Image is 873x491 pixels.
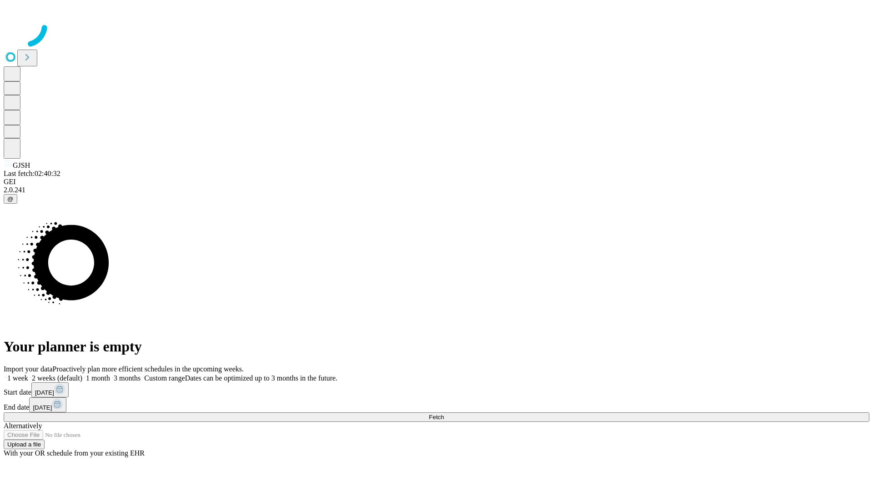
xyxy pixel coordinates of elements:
[4,440,45,449] button: Upload a file
[114,374,140,382] span: 3 months
[86,374,110,382] span: 1 month
[4,397,869,412] div: End date
[32,374,82,382] span: 2 weeks (default)
[185,374,337,382] span: Dates can be optimized up to 3 months in the future.
[4,422,42,430] span: Alternatively
[4,170,60,177] span: Last fetch: 02:40:32
[4,449,145,457] span: With your OR schedule from your existing EHR
[31,382,69,397] button: [DATE]
[7,374,28,382] span: 1 week
[4,178,869,186] div: GEI
[4,382,869,397] div: Start date
[7,195,14,202] span: @
[4,186,869,194] div: 2.0.241
[4,412,869,422] button: Fetch
[13,161,30,169] span: GJSH
[4,194,17,204] button: @
[144,374,185,382] span: Custom range
[4,338,869,355] h1: Your planner is empty
[4,365,53,373] span: Import your data
[29,397,66,412] button: [DATE]
[35,389,54,396] span: [DATE]
[53,365,244,373] span: Proactively plan more efficient schedules in the upcoming weeks.
[429,414,444,421] span: Fetch
[33,404,52,411] span: [DATE]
